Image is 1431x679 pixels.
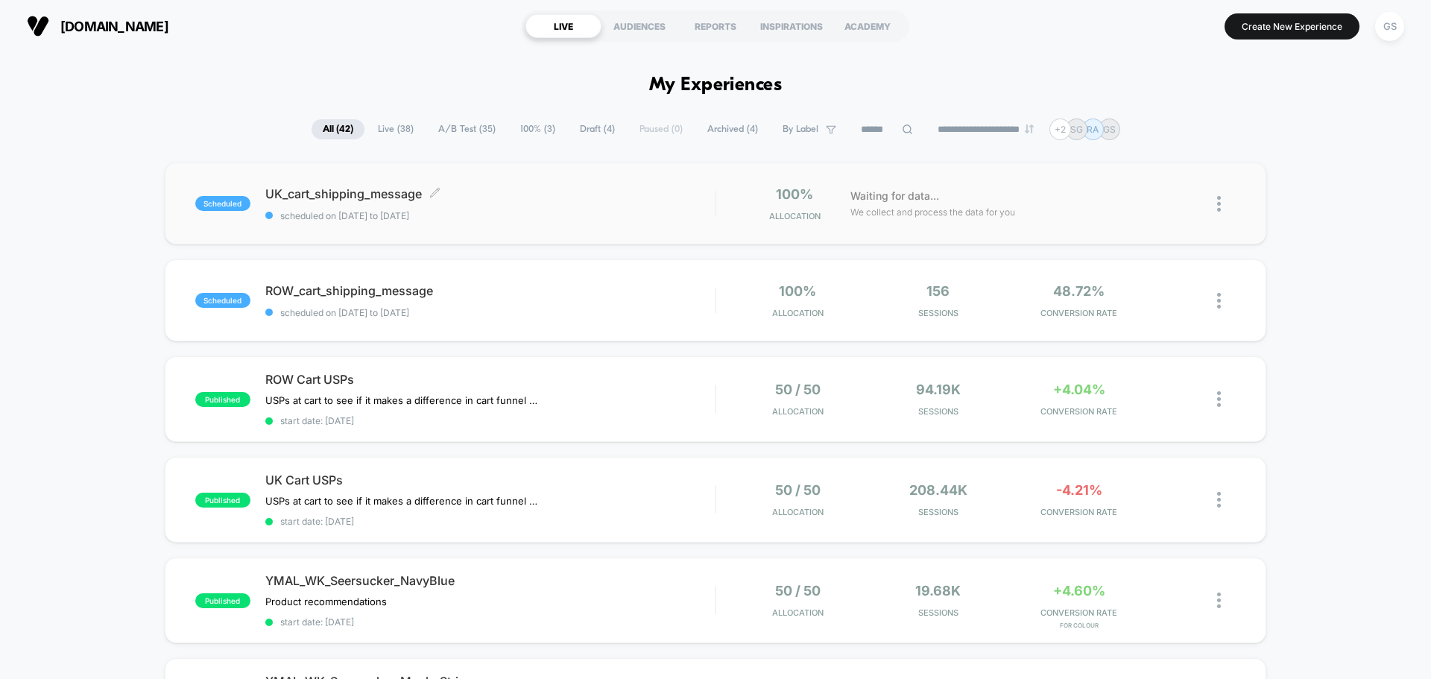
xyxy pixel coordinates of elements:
[195,196,250,211] span: scheduled
[872,507,1005,517] span: Sessions
[265,616,715,628] span: start date: [DATE]
[1053,583,1105,599] span: +4.60%
[1217,492,1221,508] img: close
[779,283,816,299] span: 100%
[1025,124,1034,133] img: end
[195,593,250,608] span: published
[915,583,961,599] span: 19.68k
[265,307,715,318] span: scheduled on [DATE] to [DATE]
[265,394,542,406] span: USPs at cart to see if it makes a difference in cart funnel drop-off﻿have the option to add links...
[265,186,715,201] span: UK_cart_shipping_message
[265,372,715,387] span: ROW Cart USPs
[60,19,168,34] span: [DOMAIN_NAME]
[1371,11,1409,42] button: GS
[265,210,715,221] span: scheduled on [DATE] to [DATE]
[775,583,821,599] span: 50 / 50
[525,14,601,38] div: LIVE
[265,495,542,507] span: USPs at cart to see if it makes a difference in cart funnel drop-off﻿have the option to add links...
[195,293,250,308] span: scheduled
[1070,124,1083,135] p: SG
[1053,283,1105,299] span: 48.72%
[1217,593,1221,608] img: close
[1012,406,1146,417] span: CONVERSION RATE
[1217,196,1221,212] img: close
[775,482,821,498] span: 50 / 50
[265,473,715,487] span: UK Cart USPs
[265,283,715,298] span: ROW_cart_shipping_message
[1103,124,1116,135] p: GS
[1056,482,1102,498] span: -4.21%
[783,124,818,135] span: By Label
[872,406,1005,417] span: Sessions
[312,119,364,139] span: All ( 42 )
[569,119,626,139] span: Draft ( 4 )
[909,482,967,498] span: 208.44k
[195,493,250,508] span: published
[677,14,754,38] div: REPORTS
[265,573,715,588] span: YMAL_WK_Seersucker_NavyBlue
[850,205,1015,219] span: We collect and process the data for you
[775,382,821,397] span: 50 / 50
[1225,13,1359,40] button: Create New Experience
[772,406,824,417] span: Allocation
[830,14,906,38] div: ACADEMY
[22,14,173,38] button: [DOMAIN_NAME]
[1012,308,1146,318] span: CONVERSION RATE
[1012,607,1146,618] span: CONVERSION RATE
[265,415,715,426] span: start date: [DATE]
[1012,507,1146,517] span: CONVERSION RATE
[850,188,939,204] span: Waiting for data...
[1087,124,1099,135] p: RA
[926,283,950,299] span: 156
[649,75,783,96] h1: My Experiences
[872,607,1005,618] span: Sessions
[769,211,821,221] span: Allocation
[265,516,715,527] span: start date: [DATE]
[27,15,49,37] img: Visually logo
[1012,622,1146,629] span: for Colour
[772,308,824,318] span: Allocation
[509,119,566,139] span: 100% ( 3 )
[696,119,769,139] span: Archived ( 4 )
[872,308,1005,318] span: Sessions
[427,119,507,139] span: A/B Test ( 35 )
[601,14,677,38] div: AUDIENCES
[772,507,824,517] span: Allocation
[195,392,250,407] span: published
[367,119,425,139] span: Live ( 38 )
[1217,391,1221,407] img: close
[1375,12,1404,41] div: GS
[776,186,813,202] span: 100%
[1053,382,1105,397] span: +4.04%
[265,596,387,607] span: Product recommendations
[772,607,824,618] span: Allocation
[754,14,830,38] div: INSPIRATIONS
[1217,293,1221,309] img: close
[916,382,961,397] span: 94.19k
[1049,119,1071,140] div: + 2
